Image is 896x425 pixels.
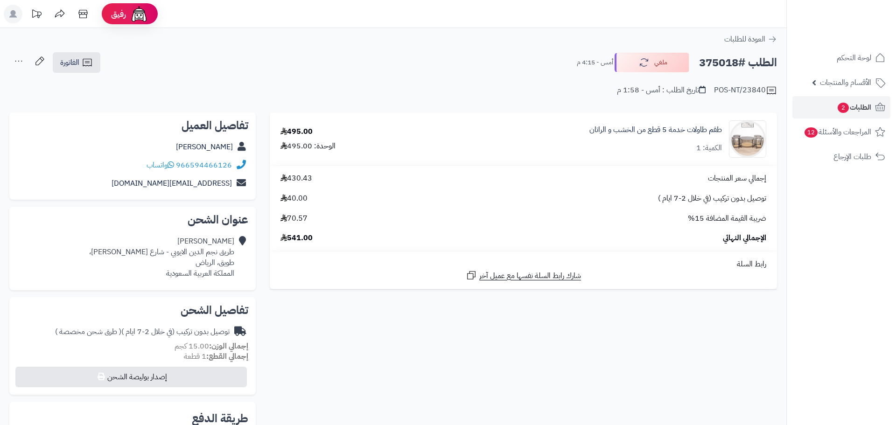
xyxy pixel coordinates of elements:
div: الكمية: 1 [696,143,722,153]
span: الأقسام والمنتجات [820,76,871,89]
div: تاريخ الطلب : أمس - 1:58 م [617,85,706,96]
span: رفيق [111,8,126,20]
span: 12 [805,127,818,138]
img: 1744274921-1-90x90.jpg [729,120,766,158]
strong: إجمالي القطع: [206,351,248,362]
a: المراجعات والأسئلة12 [792,121,890,143]
span: إجمالي سعر المنتجات [708,173,766,184]
span: 40.00 [280,193,308,204]
span: العودة للطلبات [724,34,765,45]
button: ملغي [615,53,689,72]
strong: إجمالي الوزن: [209,341,248,352]
div: 495.00 [280,126,313,137]
button: إصدار بوليصة الشحن [15,367,247,387]
h2: الطلب #375018 [699,53,777,72]
h2: عنوان الشحن [17,214,248,225]
a: 966594466126 [176,160,232,171]
span: توصيل بدون تركيب (في خلال 2-7 ايام ) [658,193,766,204]
span: الطلبات [837,101,871,114]
h2: تفاصيل العميل [17,120,248,131]
small: 15.00 كجم [175,341,248,352]
a: شارك رابط السلة نفسها مع عميل آخر [466,270,581,281]
span: المراجعات والأسئلة [804,125,871,139]
a: طقم طاولات خدمة 5 قطع من الخشب و الراتان [589,125,722,135]
small: أمس - 4:15 م [577,58,613,67]
div: رابط السلة [273,259,773,270]
a: واتساب [147,160,174,171]
a: لوحة التحكم [792,47,890,69]
a: [PERSON_NAME] [176,141,233,153]
span: ضريبة القيمة المضافة 15% [688,213,766,224]
span: 2 [838,103,849,113]
span: الإجمالي النهائي [723,233,766,244]
span: لوحة التحكم [837,51,871,64]
a: العودة للطلبات [724,34,777,45]
div: POS-NT/23840 [714,85,777,96]
span: ( طرق شحن مخصصة ) [55,326,121,337]
span: طلبات الإرجاع [833,150,871,163]
div: [PERSON_NAME] طريق نجم الدين الايوبي - شارع [PERSON_NAME]، طويق، الرياض المملكة العربية السعودية [89,236,234,279]
div: توصيل بدون تركيب (في خلال 2-7 ايام ) [55,327,230,337]
a: الطلبات2 [792,96,890,118]
span: 70.57 [280,213,308,224]
a: الفاتورة [53,52,100,73]
span: 430.43 [280,173,312,184]
small: 1 قطعة [184,351,248,362]
span: الفاتورة [60,57,79,68]
a: تحديثات المنصة [25,5,48,26]
img: logo-2.png [833,21,887,41]
img: ai-face.png [130,5,148,23]
h2: طريقة الدفع [192,413,248,424]
h2: تفاصيل الشحن [17,305,248,316]
a: طلبات الإرجاع [792,146,890,168]
span: 541.00 [280,233,313,244]
span: شارك رابط السلة نفسها مع عميل آخر [479,271,581,281]
a: [EMAIL_ADDRESS][DOMAIN_NAME] [112,178,232,189]
div: الوحدة: 495.00 [280,141,336,152]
